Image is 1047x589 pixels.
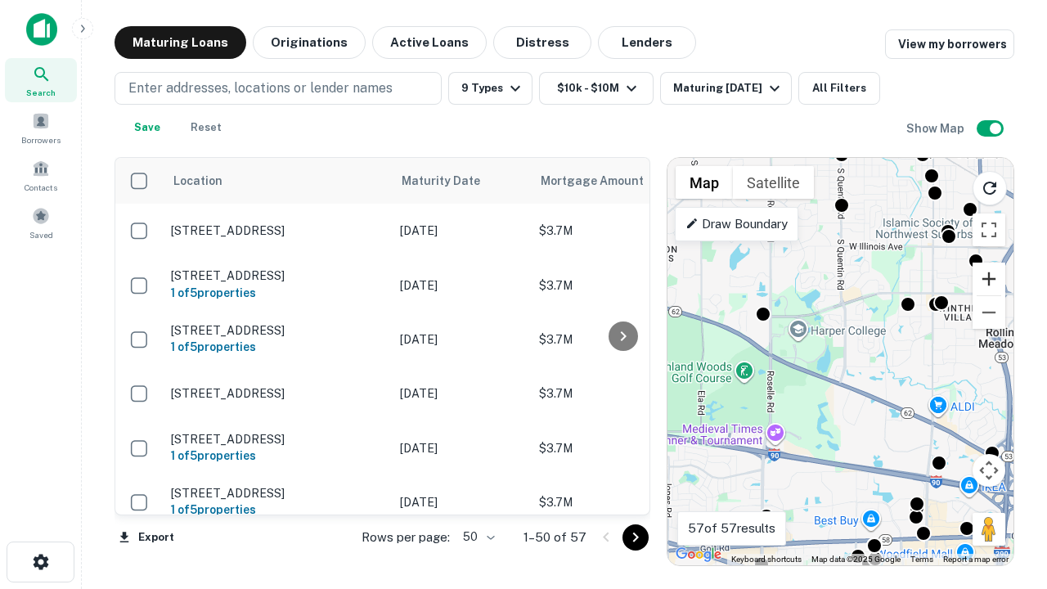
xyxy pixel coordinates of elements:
[115,26,246,59] button: Maturing Loans
[973,263,1005,295] button: Zoom in
[523,528,586,547] p: 1–50 of 57
[402,171,501,191] span: Maturity Date
[171,447,384,465] h6: 1 of 5 properties
[180,111,232,144] button: Reset
[539,384,703,402] p: $3.7M
[171,284,384,302] h6: 1 of 5 properties
[171,223,384,238] p: [STREET_ADDRESS]
[973,214,1005,246] button: Toggle fullscreen view
[26,13,57,46] img: capitalize-icon.png
[943,555,1009,564] a: Report a map error
[541,171,665,191] span: Mortgage Amount
[21,133,61,146] span: Borrowers
[163,158,392,204] th: Location
[973,171,1007,205] button: Reload search area
[672,544,726,565] img: Google
[26,86,56,99] span: Search
[493,26,591,59] button: Distress
[25,181,57,194] span: Contacts
[372,26,487,59] button: Active Loans
[128,79,393,98] p: Enter addresses, locations or lender names
[171,323,384,338] p: [STREET_ADDRESS]
[965,406,1047,484] iframe: Chat Widget
[400,439,523,457] p: [DATE]
[906,119,967,137] h6: Show Map
[685,214,788,234] p: Draw Boundary
[115,72,442,105] button: Enter addresses, locations or lender names
[171,486,384,501] p: [STREET_ADDRESS]
[731,554,802,565] button: Keyboard shortcuts
[539,222,703,240] p: $3.7M
[660,72,792,105] button: Maturing [DATE]
[171,386,384,401] p: [STREET_ADDRESS]
[672,544,726,565] a: Open this area in Google Maps (opens a new window)
[798,72,880,105] button: All Filters
[400,330,523,348] p: [DATE]
[885,29,1014,59] a: View my borrowers
[173,171,222,191] span: Location
[811,555,901,564] span: Map data ©2025 Google
[539,493,703,511] p: $3.7M
[5,200,77,245] a: Saved
[115,525,178,550] button: Export
[253,26,366,59] button: Originations
[622,524,649,551] button: Go to next page
[910,555,933,564] a: Terms (opens in new tab)
[5,153,77,197] a: Contacts
[539,330,703,348] p: $3.7M
[448,72,532,105] button: 9 Types
[171,432,384,447] p: [STREET_ADDRESS]
[688,519,775,538] p: 57 of 57 results
[121,111,173,144] button: Save your search to get updates of matches that match your search criteria.
[171,338,384,356] h6: 1 of 5 properties
[667,158,1013,565] div: 0 0
[400,222,523,240] p: [DATE]
[29,228,53,241] span: Saved
[171,268,384,283] p: [STREET_ADDRESS]
[531,158,711,204] th: Mortgage Amount
[973,513,1005,546] button: Drag Pegman onto the map to open Street View
[5,106,77,150] a: Borrowers
[539,439,703,457] p: $3.7M
[400,384,523,402] p: [DATE]
[733,166,814,199] button: Show satellite imagery
[456,525,497,549] div: 50
[392,158,531,204] th: Maturity Date
[973,296,1005,329] button: Zoom out
[400,493,523,511] p: [DATE]
[5,58,77,102] a: Search
[362,528,450,547] p: Rows per page:
[400,277,523,294] p: [DATE]
[676,166,733,199] button: Show street map
[598,26,696,59] button: Lenders
[673,79,784,98] div: Maturing [DATE]
[171,501,384,519] h6: 1 of 5 properties
[539,72,654,105] button: $10k - $10M
[539,277,703,294] p: $3.7M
